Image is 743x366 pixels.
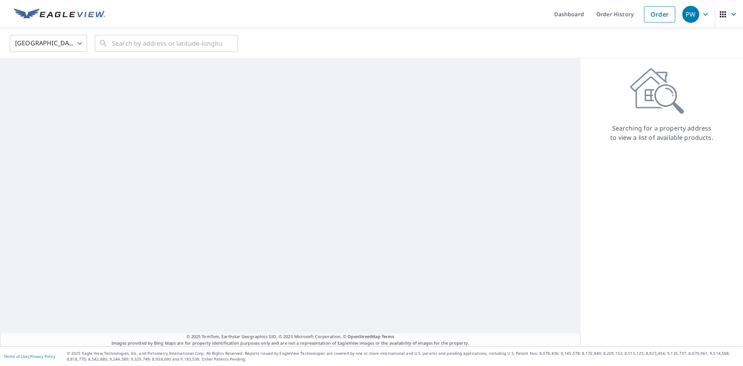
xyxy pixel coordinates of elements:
div: [GEOGRAPHIC_DATA] [10,33,87,54]
p: | [4,354,55,359]
div: PW [682,6,699,23]
p: © 2025 Eagle View Technologies, Inc. and Pictometry International Corp. All Rights Reserved. Repo... [67,351,739,362]
a: Terms [382,333,394,339]
a: Order [644,6,675,22]
a: OpenStreetMap [348,333,380,339]
a: Terms of Use [4,354,28,359]
img: EV Logo [14,9,105,20]
p: Searching for a property address to view a list of available products. [610,124,714,142]
span: © 2025 TomTom, Earthstar Geographics SIO, © 2025 Microsoft Corporation, © [187,333,394,340]
a: Privacy Policy [30,354,55,359]
input: Search by address or latitude-longitude [112,33,222,54]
